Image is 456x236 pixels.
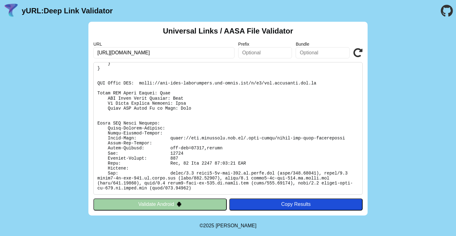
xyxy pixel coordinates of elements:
pre: Lorem ipsu do: sitam://con.adipiscin.eli.se/.doei-tempo/incid-utl-etdo-magnaaliqua En Adminimv: Q... [93,62,363,195]
footer: © [199,216,256,236]
a: Michael Ibragimchayev's Personal Site [216,223,257,228]
input: Optional [238,47,292,58]
span: 2025 [203,223,214,228]
img: yURL Logo [3,3,19,19]
button: Copy Results [229,198,363,210]
label: Prefix [238,42,292,47]
button: Validate Android [93,198,227,210]
label: URL [93,42,235,47]
a: yURL:Deep Link Validator [22,7,113,15]
h2: Universal Links / AASA File Validator [163,27,293,35]
div: Copy Results [232,202,360,207]
input: Required [93,47,235,58]
label: Bundle [296,42,350,47]
img: droidIcon.svg [177,202,182,207]
input: Optional [296,47,350,58]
